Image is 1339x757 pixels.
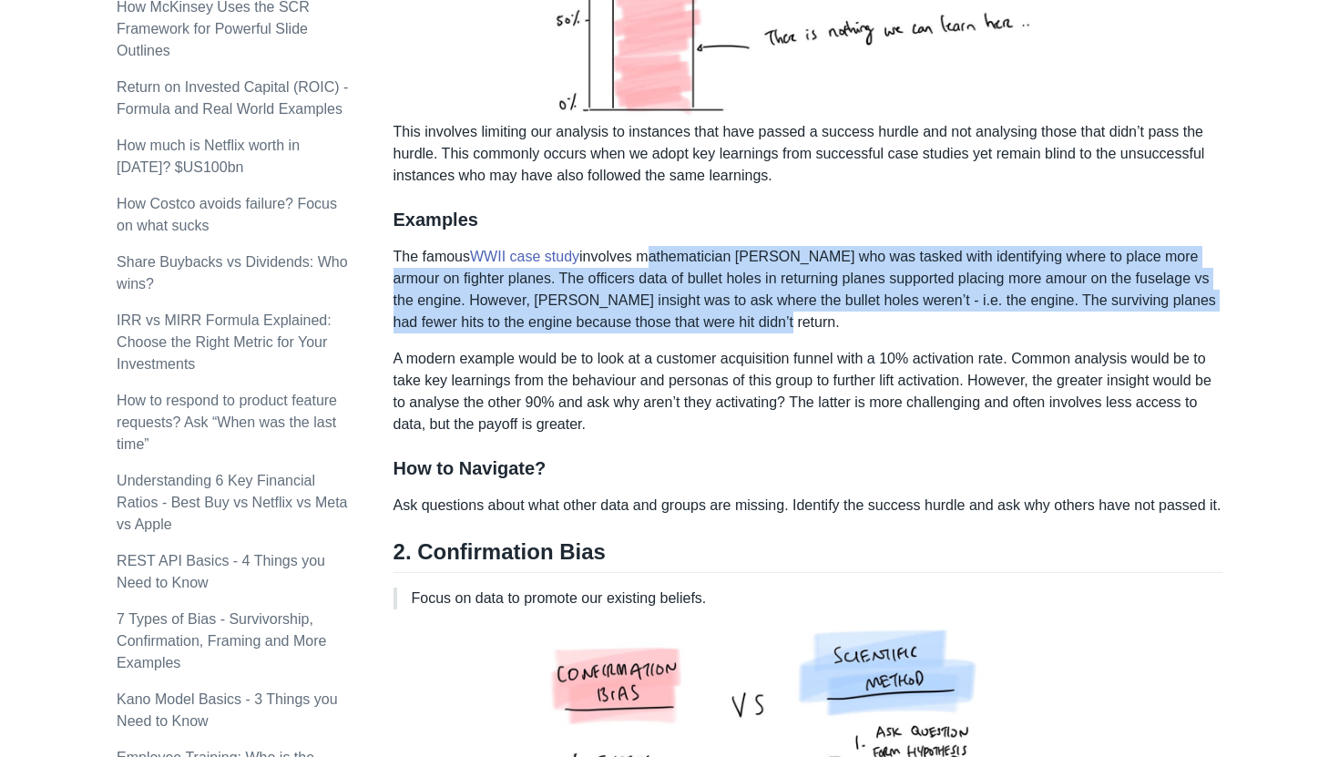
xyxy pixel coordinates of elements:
a: How Costco avoids failure? Focus on what sucks [117,196,337,233]
a: WWII case study [470,249,579,264]
a: How much is Netflix worth in [DATE]? $US100bn [117,138,300,175]
a: REST API Basics - 4 Things you Need to Know [117,553,325,590]
p: The famous involves mathematician [PERSON_NAME] who was tasked with identifying where to place mo... [394,246,1222,333]
a: 7 Types of Bias - Survivorship, Confirmation, Framing and More Examples [117,611,326,670]
h2: 2. Confirmation Bias [394,538,1222,573]
p: Ask questions about what other data and groups are missing. Identify the success hurdle and ask w... [394,495,1222,517]
a: Understanding 6 Key Financial Ratios - Best Buy vs Netflix vs Meta vs Apple [117,473,347,532]
h3: Examples [394,209,1222,231]
a: Share Buybacks vs Dividends: Who wins? [117,254,347,292]
a: Return on Invested Capital (ROIC) - Formula and Real World Examples [117,79,348,117]
a: How to respond to product feature requests? Ask “When was the last time” [117,393,337,452]
p: Focus on data to promote our existing beliefs. [412,588,1208,609]
a: Kano Model Basics - 3 Things you Need to Know [117,691,338,729]
a: IRR vs MIRR Formula Explained: Choose the Right Metric for Your Investments [117,312,332,372]
h3: How to Navigate? [394,457,1222,480]
p: A modern example would be to look at a customer acquisition funnel with a 10% activation rate. Co... [394,348,1222,435]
